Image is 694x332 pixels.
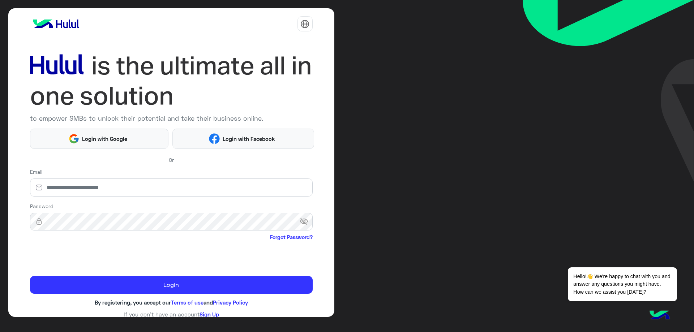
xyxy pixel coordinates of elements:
img: tab [300,20,309,29]
span: visibility_off [300,215,313,228]
img: logo [30,17,82,31]
span: Hello!👋 We're happy to chat with you and answer any questions you might have. How can we assist y... [568,267,677,301]
a: Forgot Password? [270,233,313,241]
h6: If you don’t have an account [30,311,313,318]
span: Login with Facebook [220,135,278,143]
img: hululLoginTitle_EN.svg [30,51,313,111]
span: Or [169,156,174,164]
label: Email [30,168,42,176]
img: Google [68,133,79,144]
img: hulul-logo.png [647,303,672,328]
a: Privacy Policy [213,299,248,306]
iframe: reCAPTCHA [30,242,140,271]
label: Password [30,202,53,210]
img: email [30,184,48,191]
span: By registering, you accept our [95,299,171,306]
span: Login with Google [80,135,130,143]
a: Sign Up [200,311,219,318]
span: and [204,299,213,306]
p: to empower SMBs to unlock their potential and take their business online. [30,113,313,123]
button: Login with Facebook [172,129,314,148]
button: Login [30,276,313,294]
a: Terms of use [171,299,204,306]
img: lock [30,218,48,225]
button: Login with Google [30,129,169,148]
img: Facebook [209,133,220,144]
